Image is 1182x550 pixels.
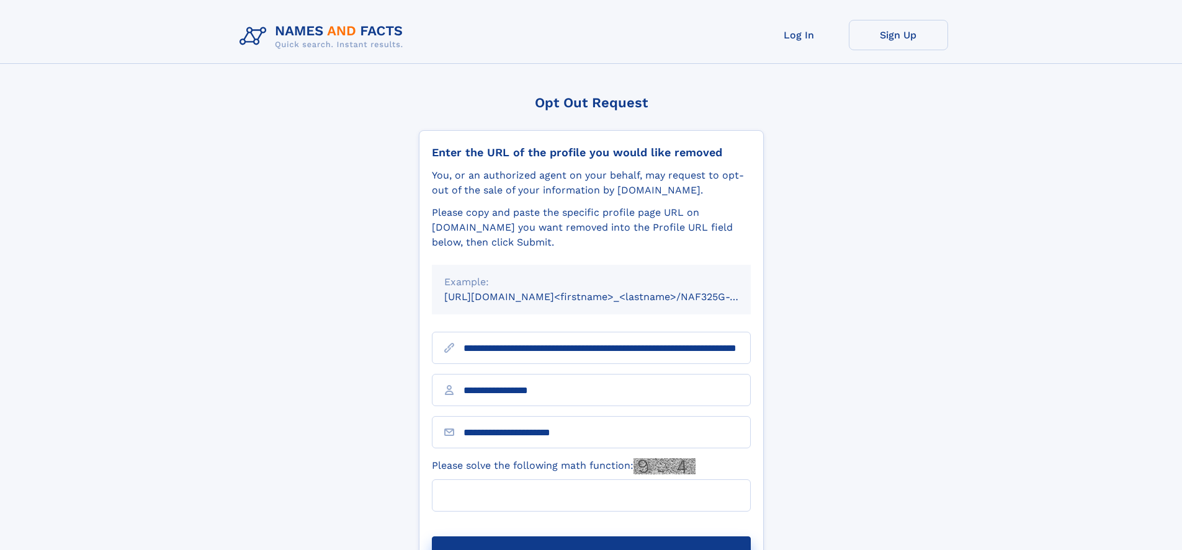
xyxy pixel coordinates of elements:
div: Example: [444,275,738,290]
div: Opt Out Request [419,95,764,110]
a: Sign Up [849,20,948,50]
div: Please copy and paste the specific profile page URL on [DOMAIN_NAME] you want removed into the Pr... [432,205,751,250]
small: [URL][DOMAIN_NAME]<firstname>_<lastname>/NAF325G-xxxxxxxx [444,291,774,303]
div: Enter the URL of the profile you would like removed [432,146,751,159]
img: Logo Names and Facts [235,20,413,53]
div: You, or an authorized agent on your behalf, may request to opt-out of the sale of your informatio... [432,168,751,198]
a: Log In [750,20,849,50]
label: Please solve the following math function: [432,458,696,474]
